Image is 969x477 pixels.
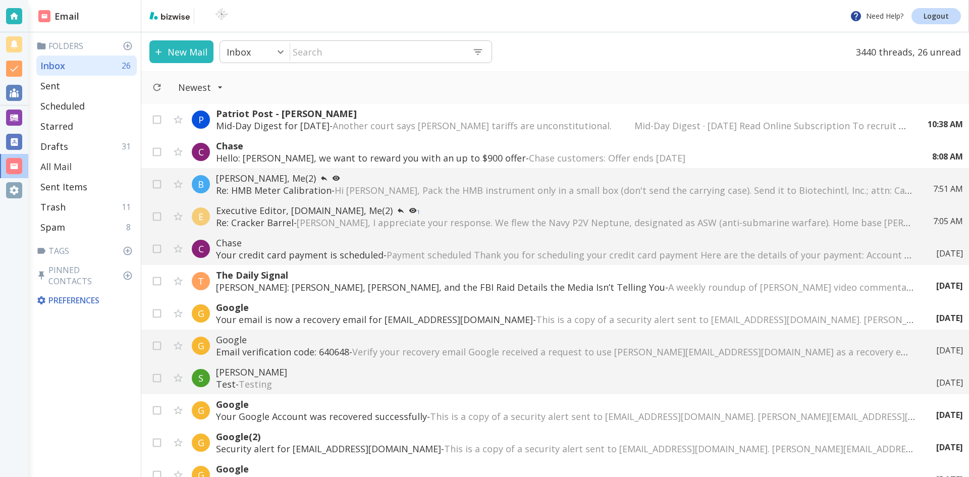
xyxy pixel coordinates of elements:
svg: Your most recent message has not been opened yet [332,174,340,182]
p: P [198,114,204,126]
p: [DATE] [936,312,963,324]
p: Sent [40,80,60,92]
p: Inbox [40,60,65,72]
p: G [198,437,204,449]
p: Email verification code: 640648 - [216,346,916,358]
p: G [198,404,204,416]
p: [DATE] [936,409,963,420]
p: Sent Items [40,181,87,193]
p: [PERSON_NAME] [216,366,916,378]
p: Google [216,398,916,410]
span: Chase customers: Offer ends [DATE] ͏ ͏ ͏ ͏ ͏ ͏ ͏ ͏ ͏ ͏ ͏ ͏ ͏ ͏ ͏ ͏ ͏ ͏ ͏ ͏ ͏ ͏ ͏ ͏ ͏ ͏ ͏ ͏ ͏ ͏ ͏ ... [529,152,890,164]
p: Google (2) [216,431,916,443]
p: 11 [122,201,135,213]
div: Sent Items [36,177,137,197]
p: G [198,340,204,352]
p: All Mail [40,161,72,173]
p: The Daily Signal [216,269,916,281]
img: BioTech International [198,8,245,24]
p: Test - [216,378,916,390]
p: Tags [36,245,137,256]
p: 8 [126,222,135,233]
p: E [198,210,203,223]
div: Inbox26 [36,56,137,76]
p: [PERSON_NAME], Me (2) [216,172,913,184]
p: 1 [417,209,420,215]
button: New Mail [149,40,213,63]
p: C [198,146,204,158]
button: 1 [405,204,424,217]
p: [DATE] [936,377,963,388]
p: Executive Editor, [DOMAIN_NAME], Me (2) [216,204,913,217]
p: Patriot Post - [PERSON_NAME] [216,108,907,120]
div: Scheduled [36,96,137,116]
p: Your Google Account was recovered successfully - [216,410,916,422]
div: Sent [36,76,137,96]
p: 7:51 AM [933,183,963,194]
a: Logout [911,8,961,24]
img: DashboardSidebarEmail.svg [38,10,50,22]
button: Refresh [148,78,166,96]
p: Pinned Contacts [36,264,137,287]
p: [DATE] [936,442,963,453]
p: S [198,372,203,384]
p: B [198,178,204,190]
p: 8:08 AM [932,151,963,162]
p: 7:05 AM [933,216,963,227]
p: Starred [40,120,73,132]
p: Chase [216,237,916,249]
p: Preferences [36,295,135,306]
p: Chase [216,140,912,152]
p: C [198,243,204,255]
p: Mid-Day Digest for [DATE] - [216,120,907,132]
p: 10:38 AM [928,119,963,130]
input: Search [290,41,464,62]
p: 26 [122,60,135,71]
p: Your credit card payment is scheduled - [216,249,916,261]
p: Need Help? [850,10,903,22]
p: T [198,275,204,287]
div: All Mail [36,156,137,177]
p: Re: Cracker Barrel - [216,217,913,229]
p: Folders [36,40,137,51]
p: Trash [40,201,66,213]
div: Spam8 [36,217,137,237]
div: Preferences [34,291,137,310]
img: bizwise [149,12,190,20]
div: Starred [36,116,137,136]
p: Inbox [227,46,251,58]
p: Re: HMB Meter Calibration - [216,184,913,196]
div: Drafts31 [36,136,137,156]
p: Logout [924,13,949,20]
p: [DATE] [936,248,963,259]
p: [PERSON_NAME]: [PERSON_NAME], [PERSON_NAME], and the FBI Raid Details the Media Isn’t Telling You - [216,281,916,293]
div: Trash11 [36,197,137,217]
p: Drafts [40,140,68,152]
p: Your email is now a recovery email for [EMAIL_ADDRESS][DOMAIN_NAME] - [216,313,916,326]
p: Security alert for [EMAIL_ADDRESS][DOMAIN_NAME] - [216,443,916,455]
p: [DATE] [936,345,963,356]
p: Google [216,334,916,346]
p: 31 [122,141,135,152]
p: Google [216,463,916,475]
span: Testing [239,378,272,390]
h2: Email [38,10,79,23]
p: Spam [40,221,65,233]
p: Hello: [PERSON_NAME], we want to reward you with an up to $900 offer - [216,152,912,164]
p: [DATE] [936,280,963,291]
button: Filter [168,76,233,98]
p: Scheduled [40,100,85,112]
p: 3440 threads, 26 unread [850,40,961,63]
p: G [198,307,204,320]
p: Google [216,301,916,313]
